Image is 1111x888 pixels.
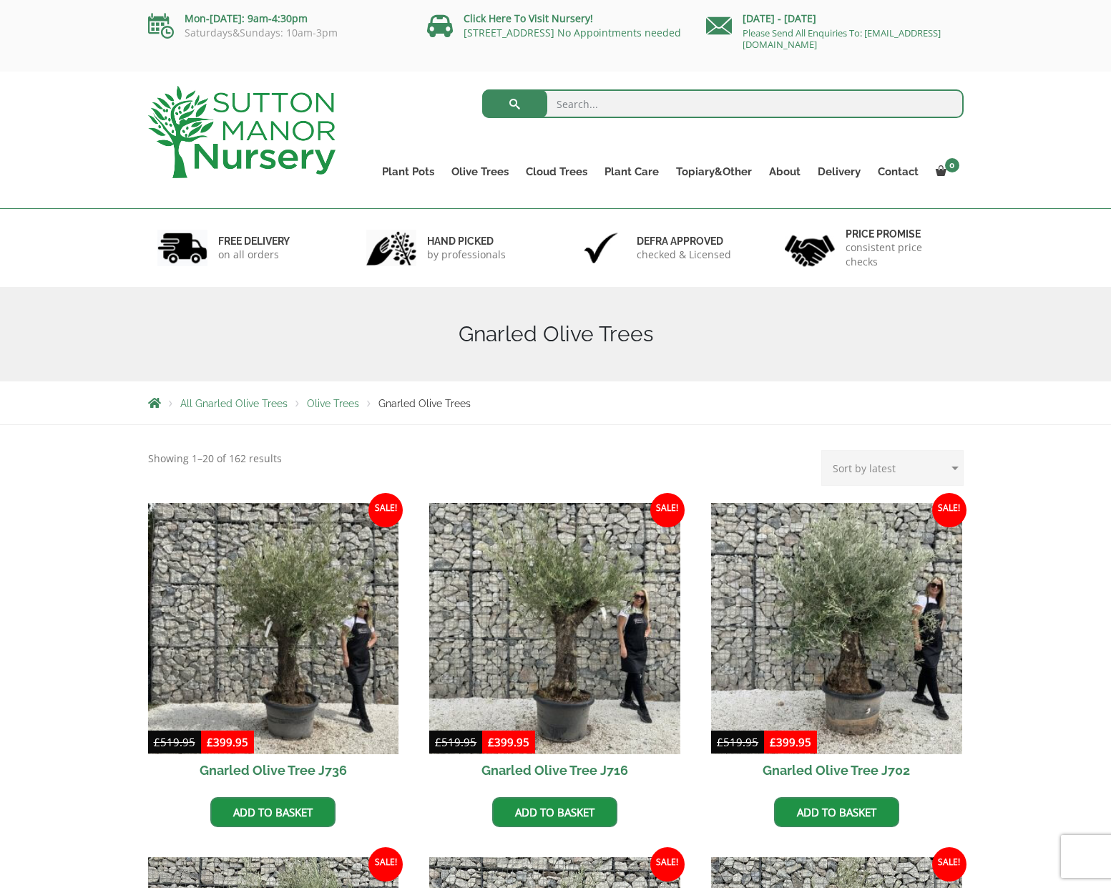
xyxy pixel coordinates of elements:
[154,735,160,749] span: £
[148,10,406,27] p: Mon-[DATE]: 9am-4:30pm
[148,503,399,754] img: Gnarled Olive Tree J736
[366,230,416,266] img: 2.jpg
[378,398,471,409] span: Gnarled Olive Trees
[148,754,399,786] h2: Gnarled Olive Tree J736
[180,398,288,409] a: All Gnarled Olive Trees
[760,162,809,182] a: About
[667,162,760,182] a: Topiary&Other
[869,162,927,182] a: Contact
[464,11,593,25] a: Click Here To Visit Nursery!
[492,797,617,827] a: Add to basket: “Gnarled Olive Tree J716”
[427,248,506,262] p: by professionals
[154,735,195,749] bdi: 519.95
[770,735,811,749] bdi: 399.95
[148,27,406,39] p: Saturdays&Sundays: 10am-3pm
[148,86,336,178] img: logo
[711,503,962,786] a: Sale! Gnarled Olive Tree J702
[148,450,282,467] p: Showing 1–20 of 162 results
[307,398,359,409] a: Olive Trees
[846,228,954,240] h6: Price promise
[373,162,443,182] a: Plant Pots
[148,503,399,786] a: Sale! Gnarled Olive Tree J736
[821,450,964,486] select: Shop order
[650,493,685,527] span: Sale!
[148,397,964,409] nav: Breadcrumbs
[809,162,869,182] a: Delivery
[207,735,248,749] bdi: 399.95
[596,162,667,182] a: Plant Care
[157,230,207,266] img: 1.jpg
[443,162,517,182] a: Olive Trees
[717,735,758,749] bdi: 519.95
[932,493,966,527] span: Sale!
[218,235,290,248] h6: FREE DELIVERY
[637,248,731,262] p: checked & Licensed
[148,321,964,347] h1: Gnarled Olive Trees
[711,754,962,786] h2: Gnarled Olive Tree J702
[650,847,685,882] span: Sale!
[464,26,681,39] a: [STREET_ADDRESS] No Appointments needed
[435,735,441,749] span: £
[576,230,626,266] img: 3.jpg
[932,847,966,882] span: Sale!
[427,235,506,248] h6: hand picked
[429,754,680,786] h2: Gnarled Olive Tree J716
[429,503,680,754] img: Gnarled Olive Tree J716
[368,493,403,527] span: Sale!
[706,10,964,27] p: [DATE] - [DATE]
[435,735,476,749] bdi: 519.95
[711,503,962,754] img: Gnarled Olive Tree J702
[488,735,494,749] span: £
[218,248,290,262] p: on all orders
[743,26,941,51] a: Please Send All Enquiries To: [EMAIL_ADDRESS][DOMAIN_NAME]
[207,735,213,749] span: £
[770,735,776,749] span: £
[488,735,529,749] bdi: 399.95
[210,797,336,827] a: Add to basket: “Gnarled Olive Tree J736”
[785,226,835,270] img: 4.jpg
[774,797,899,827] a: Add to basket: “Gnarled Olive Tree J702”
[637,235,731,248] h6: Defra approved
[846,240,954,269] p: consistent price checks
[717,735,723,749] span: £
[368,847,403,882] span: Sale!
[945,158,959,172] span: 0
[517,162,596,182] a: Cloud Trees
[429,503,680,786] a: Sale! Gnarled Olive Tree J716
[482,89,964,118] input: Search...
[927,162,964,182] a: 0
